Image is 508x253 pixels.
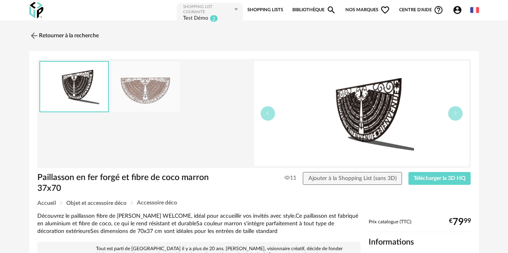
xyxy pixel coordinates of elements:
[40,62,108,112] img: thumbnail.png
[369,219,471,232] div: Prix catalogue (TTC):
[183,4,233,15] div: Shopping List courante
[37,213,361,235] div: Découvrez le paillasson fibre de [PERSON_NAME] WELCOME, idéal pour accueillir vos invités avec st...
[453,5,462,15] span: Account Circle icon
[284,174,296,182] span: 11
[37,200,471,206] div: Breadcrumb
[292,2,337,18] a: BibliothèqueMagnify icon
[37,200,56,206] span: Accueil
[254,61,469,166] img: thumbnail.png
[308,176,397,181] span: Ajouter à la Shopping List (sans 3D)
[345,2,390,18] span: Nos marques
[66,200,126,206] span: Objet et accessoire déco
[369,237,471,247] h2: Informations
[380,5,390,15] span: Heart Outline icon
[29,27,99,45] a: Retourner à la recherche
[434,5,443,15] span: Help Circle Outline icon
[137,200,177,206] span: Accessoire déco
[449,219,471,225] div: € 99
[453,219,464,225] span: 79
[470,6,479,14] img: fr
[183,15,208,22] div: Test Démo
[111,61,180,112] img: paillasson-en-fer-forge-et-fibre-de-coco-marron-37x70-1000-15-18-85020160_1.jpg
[453,5,466,15] span: Account Circle icon
[37,172,213,194] h1: Paillasson en fer forgé et fibre de coco marron 37x70
[326,5,336,15] span: Magnify icon
[29,2,43,18] img: OXP
[408,172,471,185] button: Télécharger la 3D HQ
[29,31,39,40] img: svg+xml;base64,PHN2ZyB3aWR0aD0iMjQiIGhlaWdodD0iMjQiIHZpZXdCb3g9IjAgMCAyNCAyNCIgZmlsbD0ibm9uZSIgeG...
[399,5,444,15] span: Centre d'aideHelp Circle Outline icon
[414,176,465,181] span: Télécharger la 3D HQ
[210,15,218,22] sup: 2
[303,172,402,185] button: Ajouter à la Shopping List (sans 3D)
[247,2,283,18] a: Shopping Lists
